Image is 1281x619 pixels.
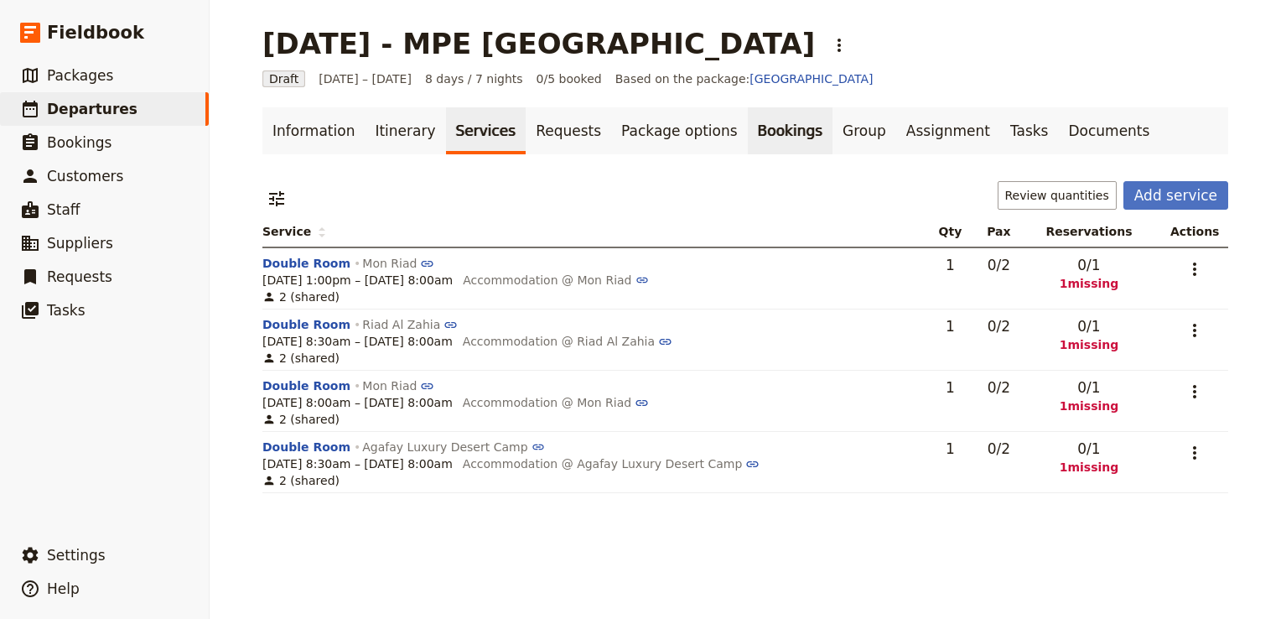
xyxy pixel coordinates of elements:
[262,455,453,472] span: [DATE] 8:30am – [DATE] 8:00am
[1180,439,1209,467] button: Actions
[47,20,144,45] span: Fieldbook
[1030,459,1149,476] span: 1 missing
[1180,377,1209,406] button: Actions
[1123,181,1228,210] button: Add service
[47,168,123,185] span: Customers
[262,27,815,60] h1: [DATE] - MPE [GEOGRAPHIC_DATA]
[463,455,760,472] button: Accommodation @ Agafay Luxury Desert Camp
[988,440,1010,457] span: 0 / 2
[319,70,412,87] span: [DATE] – [DATE]
[1077,377,1100,398] span: 0 / 1
[425,70,523,87] span: 8 days / 7 nights
[47,134,112,151] span: Bookings
[974,216,1023,247] th: Pax
[988,379,1010,396] span: 0 / 2
[1000,107,1059,154] a: Tasks
[463,333,672,350] button: Accommodation @ Riad Al Zahia
[262,333,453,350] span: [DATE] 8:30am – [DATE] 8:00am
[262,272,453,289] span: [DATE] 1:00pm – [DATE] 8:00am
[446,107,526,154] a: Services
[362,379,434,393] a: Mon Riad
[47,268,112,285] span: Requests
[537,70,602,87] span: 0/5 booked
[988,318,1010,335] span: 0 / 2
[1058,107,1159,154] a: Documents
[896,107,1000,154] a: Assignment
[262,70,305,87] span: Draft
[946,257,955,273] span: 1
[1077,316,1100,336] span: 0 / 1
[749,72,873,86] a: [GEOGRAPHIC_DATA]
[926,216,975,247] th: Qty
[262,185,291,213] button: Filter reservations
[748,107,832,154] a: Bookings
[526,107,611,154] a: Requests
[262,394,453,411] span: [DATE] 8:00am – [DATE] 8:00am
[47,101,137,117] span: Departures
[998,181,1117,210] button: Review quantities
[988,257,1010,273] span: 0 / 2
[262,107,365,154] a: Information
[362,318,458,331] a: Riad Al Zahia
[615,70,874,87] span: Based on the package:
[262,472,340,489] span: 2 (shared)
[262,255,350,272] button: Double Room
[47,302,86,319] span: Tasks
[47,547,106,564] span: Settings
[262,216,926,247] th: Service
[47,235,113,252] span: Suppliers
[262,411,340,428] span: 2 (shared)
[1180,255,1209,283] button: Actions
[1154,216,1228,247] th: Actions
[946,318,955,335] span: 1
[47,580,80,597] span: Help
[946,379,955,396] span: 1
[1180,316,1209,345] button: Actions
[1030,275,1149,292] span: 1 missing
[47,67,113,84] span: Packages
[1077,439,1100,459] span: 0 / 1
[463,272,649,289] button: Accommodation @ Mon Riad
[825,31,853,60] button: Actions
[262,316,350,333] button: Double Room
[262,350,340,367] span: 2 (shared)
[946,440,955,457] span: 1
[262,289,340,305] span: 2 (shared)
[611,107,747,154] a: Package options
[262,439,350,455] button: Double Room
[362,440,545,454] a: Agafay Luxury Desert Camp
[362,257,434,270] a: Mon Riad
[832,107,896,154] a: Group
[1030,336,1149,353] span: 1 missing
[1030,398,1149,414] span: 1 missing
[1024,216,1155,247] th: Reservations
[1077,255,1100,275] span: 0 / 1
[262,377,350,394] button: Double Room
[463,394,649,411] button: Accommodation @ Mon Riad
[365,107,445,154] a: Itinerary
[262,223,326,240] span: Service
[47,201,80,218] span: Staff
